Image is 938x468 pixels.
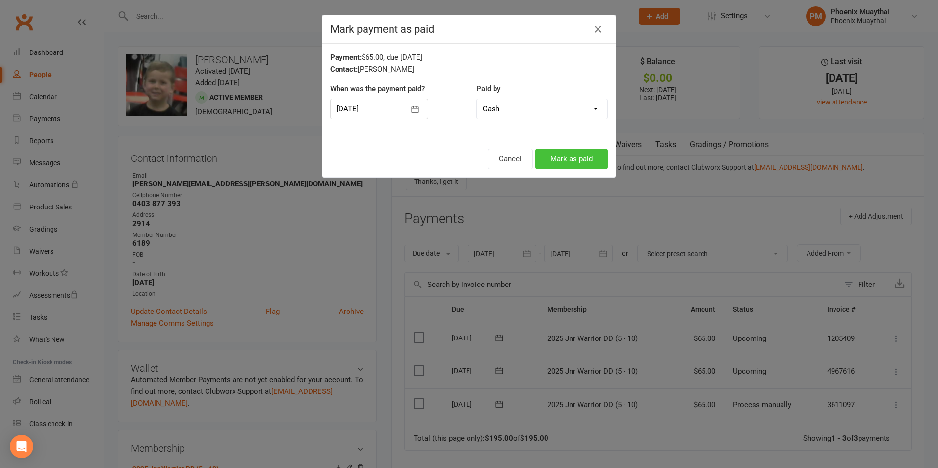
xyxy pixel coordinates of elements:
[535,149,608,169] button: Mark as paid
[590,22,606,37] button: Close
[10,435,33,458] div: Open Intercom Messenger
[330,65,358,74] strong: Contact:
[330,63,608,75] div: [PERSON_NAME]
[476,83,500,95] label: Paid by
[488,149,533,169] button: Cancel
[330,52,608,63] div: $65.00, due [DATE]
[330,83,425,95] label: When was the payment paid?
[330,23,608,35] h4: Mark payment as paid
[330,53,362,62] strong: Payment:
